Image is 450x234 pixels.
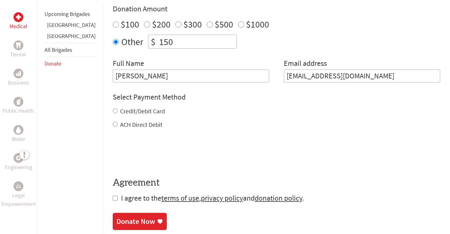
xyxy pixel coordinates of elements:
img: Public Health [16,99,21,105]
img: Water [16,126,21,133]
p: Medical [10,22,27,31]
img: Dental [16,42,21,48]
p: Engineering [5,163,32,172]
a: Donate Now [113,213,167,230]
li: Donate [45,57,96,70]
div: $ [148,35,158,48]
label: $200 [152,18,170,30]
span: I agree to the , and . [121,193,304,203]
a: [GEOGRAPHIC_DATA] [47,21,96,28]
div: Engineering [14,153,23,163]
label: Email address [284,58,327,70]
label: Credit/Debit Card [120,107,165,115]
div: Legal Empowerment [14,181,23,191]
label: $500 [215,18,233,30]
li: Ghana [45,21,96,32]
h4: Donation Amount [113,4,440,14]
p: Business [8,78,29,87]
p: Public Health [3,107,34,115]
h4: Select Payment Method [113,92,440,102]
a: MedicalMedical [10,12,27,31]
a: Public HealthPublic Health [3,97,34,115]
a: privacy policy [201,193,243,203]
a: [GEOGRAPHIC_DATA] [47,32,96,40]
div: Medical [14,12,23,22]
img: Business [16,71,21,76]
a: DentalDental [11,40,26,59]
p: Dental [11,50,26,59]
a: WaterWater [12,125,25,143]
img: Medical [16,15,21,20]
a: BusinessBusiness [8,69,29,87]
a: EngineeringEngineering [5,153,32,172]
iframe: reCAPTCHA [113,141,206,165]
div: Dental [14,40,23,50]
label: $300 [183,18,202,30]
div: Water [14,125,23,135]
div: Business [14,69,23,78]
h4: Agreement [113,177,440,188]
div: Public Health [14,97,23,107]
p: Water [12,135,25,143]
li: Upcoming Brigades [45,7,96,21]
a: All Brigades [45,46,72,53]
li: Guatemala [45,32,96,43]
a: Upcoming Brigades [45,10,90,17]
a: donation policy [255,193,302,203]
a: terms of use [161,193,199,203]
label: $1000 [246,18,269,30]
img: Legal Empowerment [16,184,21,188]
label: ACH Direct Debit [120,121,162,128]
p: Legal Empowerment [1,191,36,208]
li: All Brigades [45,43,96,57]
img: Engineering [16,156,21,160]
a: Donate [45,60,61,67]
input: Your Email [284,70,440,82]
a: Legal EmpowermentLegal Empowerment [1,181,36,208]
input: Enter Full Name [113,70,269,82]
input: Enter Amount [158,35,237,48]
label: Other [121,35,143,49]
label: $100 [121,18,139,30]
label: Full Name [113,58,144,70]
div: Donate Now [116,217,155,226]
